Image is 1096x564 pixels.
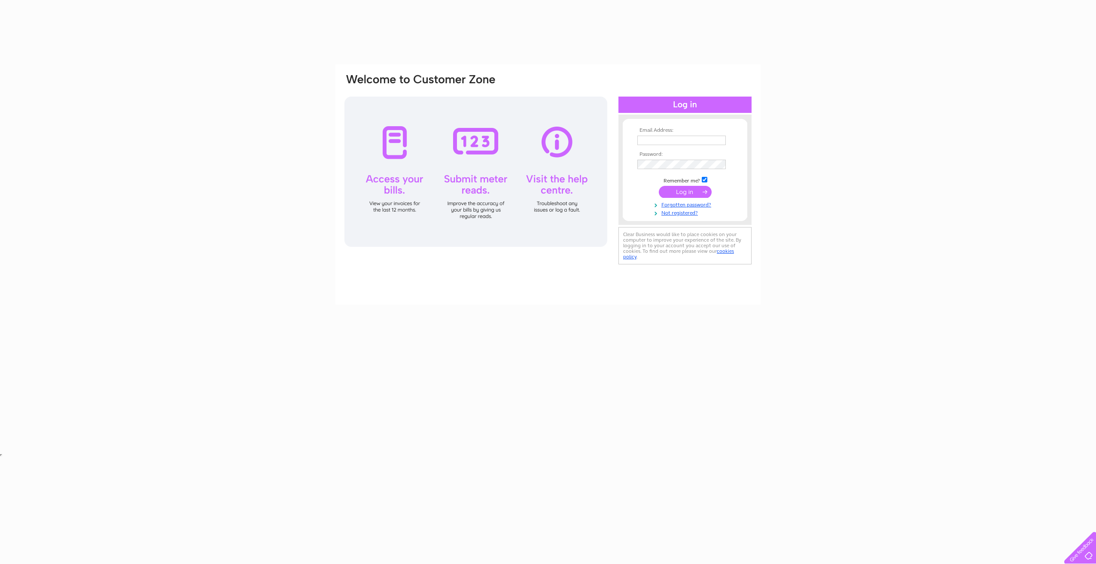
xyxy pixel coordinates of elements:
[637,200,735,208] a: Forgotten password?
[635,152,735,158] th: Password:
[635,127,735,133] th: Email Address:
[659,186,712,198] input: Submit
[635,176,735,184] td: Remember me?
[618,227,752,264] div: Clear Business would like to place cookies on your computer to improve your experience of the sit...
[623,248,734,260] a: cookies policy
[637,208,735,216] a: Not registered?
